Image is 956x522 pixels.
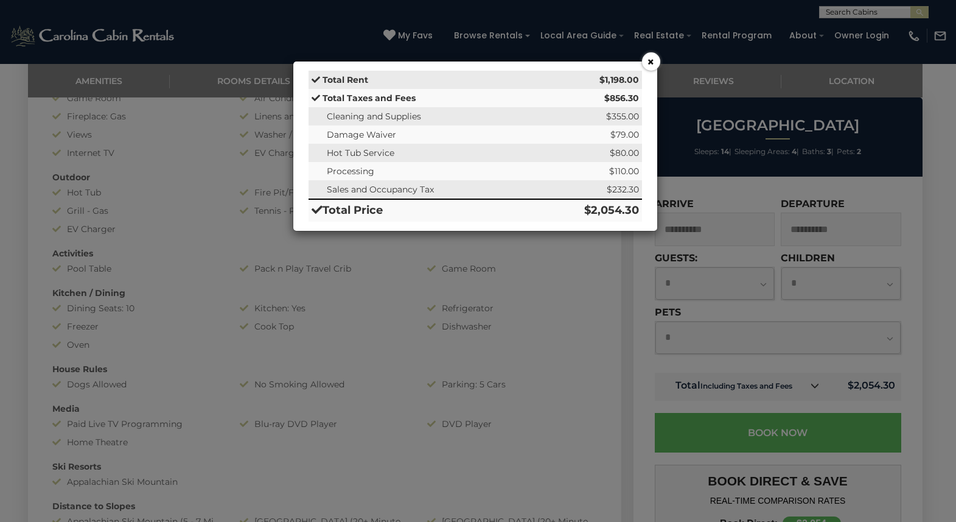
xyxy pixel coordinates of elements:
td: $80.00 [534,144,641,162]
td: $79.00 [534,125,641,144]
td: $2,054.30 [534,199,641,222]
span: Sales and Occupancy Tax [327,184,434,195]
td: $232.30 [534,180,641,199]
td: Total Price [309,199,535,222]
strong: Total Rent [323,74,368,85]
td: $110.00 [534,162,641,180]
span: Hot Tub Service [327,147,394,158]
strong: $1,198.00 [599,74,639,85]
span: Damage Waiver [327,129,396,140]
td: $355.00 [534,107,641,125]
strong: $856.30 [604,93,639,104]
span: Processing [327,166,374,177]
button: × [642,52,660,71]
span: Cleaning and Supplies [327,111,421,122]
strong: Total Taxes and Fees [323,93,416,104]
